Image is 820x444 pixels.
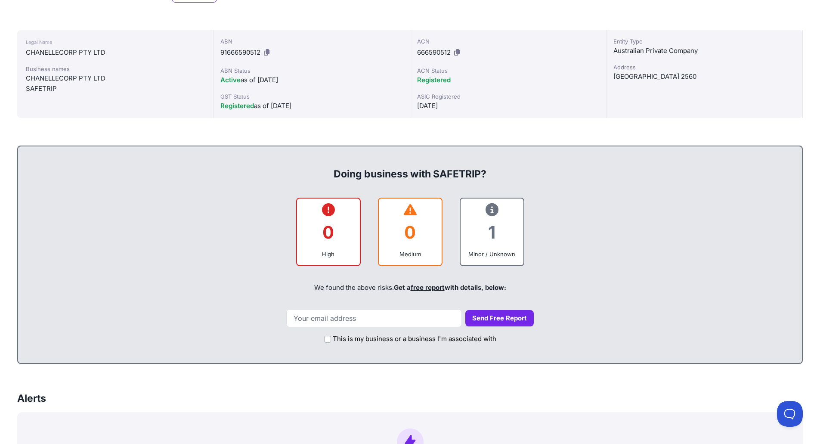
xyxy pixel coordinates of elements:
div: as of [DATE] [220,101,402,111]
div: CHANELLECORP PTY LTD [26,73,204,84]
div: Entity Type [613,37,795,46]
span: 666590512 [417,48,451,56]
div: Medium [386,250,435,258]
div: Doing business with SAFETRIP? [27,153,793,181]
div: Australian Private Company [613,46,795,56]
div: Business names [26,65,204,73]
a: free report [411,283,445,292]
div: ABN [220,37,402,46]
div: Minor / Unknown [467,250,517,258]
div: High [304,250,353,258]
button: Send Free Report [465,310,534,327]
div: 0 [386,215,435,250]
span: Active [220,76,241,84]
div: SAFETRIP [26,84,204,94]
span: Registered [220,102,254,110]
div: 1 [467,215,517,250]
div: [DATE] [417,101,599,111]
label: This is my business or a business I'm associated with [333,334,496,344]
span: Get a with details, below: [394,283,506,292]
div: as of [DATE] [220,75,402,85]
div: ASIC Registered [417,92,599,101]
div: ABN Status [220,66,402,75]
h3: Alerts [17,391,46,405]
div: GST Status [220,92,402,101]
div: CHANELLECORP PTY LTD [26,47,204,58]
div: ACN Status [417,66,599,75]
span: 91666590512 [220,48,260,56]
div: Legal Name [26,37,204,47]
div: ACN [417,37,599,46]
span: Registered [417,76,451,84]
input: Your email address [286,309,462,327]
iframe: Toggle Customer Support [777,401,803,427]
div: 0 [304,215,353,250]
div: Address [613,63,795,71]
div: [GEOGRAPHIC_DATA] 2560 [613,71,795,82]
div: We found the above risks. [27,273,793,302]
